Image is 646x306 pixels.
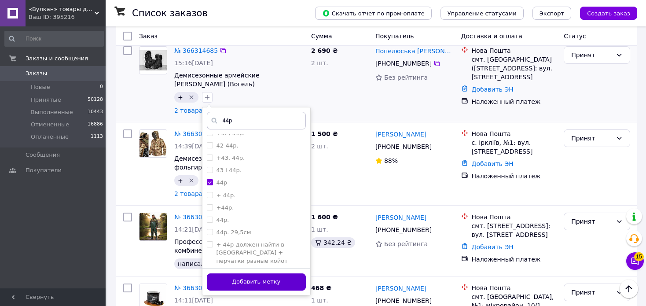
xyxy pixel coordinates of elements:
[564,33,586,40] span: Статус
[91,133,103,141] span: 1113
[311,59,328,66] span: 2 шт.
[178,94,183,101] span: +
[26,151,60,159] span: Сообщения
[132,8,208,18] h1: Список заказов
[174,107,232,114] a: 2 товара в заказе
[587,10,630,17] span: Создать заказ
[311,47,338,54] span: 2 690 ₴
[384,240,428,247] span: Без рейтинга
[571,50,612,60] div: Принят
[571,288,612,297] div: Принят
[29,13,106,21] div: Ваш ID: 395216
[174,238,286,263] a: Профессиональный забродный комбинезон Klark, 5-слойный ПВХ, усиленный
[174,284,218,291] a: № 366304441
[139,129,167,158] a: Фото товару
[375,33,414,40] span: Покупатель
[472,213,557,221] div: Нова Пошта
[580,7,637,20] button: Создать заказ
[31,83,50,91] span: Новые
[311,284,331,291] span: 468 ₴
[29,5,95,13] span: «Вулкан» товары для рыбалки, охоты, туризма и дайвинга, лодки и моторы
[571,9,637,16] a: Создать заказ
[88,121,103,129] span: 16886
[26,55,88,63] span: Заказы и сообщения
[375,297,432,304] span: [PHONE_NUMBER]
[311,214,338,221] span: 1 600 ₴
[440,7,524,20] button: Управление статусами
[174,143,213,150] span: 14:39[DATE]
[472,46,557,55] div: Нова Пошта
[375,226,432,233] span: [PHONE_NUMBER]
[472,172,557,181] div: Наложенный платеж
[311,130,338,137] span: 1 500 ₴
[217,142,239,149] label: 42-44р.
[311,297,328,304] span: 1 шт.
[174,155,291,188] a: Демисезонная армейская куртка с фольгированной подкладкой omni heat, форменная куртка мультикам "...
[174,226,213,233] span: 14:21[DATE]
[174,214,218,221] a: № 366305993
[571,217,612,226] div: Принят
[375,130,426,139] a: [PERSON_NAME]
[207,273,306,291] button: Добавить метку
[174,72,260,88] a: Демисезонные армейские [PERSON_NAME] (Вогель)
[217,229,251,236] label: 44р. 29,5см
[472,55,557,81] div: смт. [GEOGRAPHIC_DATA] ([STREET_ADDRESS]: вул. [STREET_ADDRESS]
[375,284,426,293] a: [PERSON_NAME]
[217,167,242,173] label: 43 і 44р.
[532,7,571,20] button: Экспорт
[31,121,69,129] span: Отмененные
[634,252,644,261] span: 15
[217,241,288,264] label: + 44р должен найти в [GEOGRAPHIC_DATA] + перчатки разные койот
[322,9,425,17] span: Скачать отчет по пром-оплате
[178,177,183,184] span: +
[88,96,103,104] span: 50128
[31,108,73,116] span: Выполненные
[217,179,228,186] label: 44р
[472,138,557,156] div: с. Іркліїв, №1: вул. [STREET_ADDRESS]
[139,130,167,157] img: Фото товару
[384,157,398,164] span: 88%
[139,213,167,240] img: Фото товару
[375,143,432,150] span: [PHONE_NUMBER]
[217,155,245,161] label: +43, 44р.
[188,94,195,101] svg: Удалить метку
[26,166,62,174] span: Покупатели
[139,46,167,74] a: Фото товару
[31,133,69,141] span: Оплаченные
[472,284,557,292] div: Нова Пошта
[540,10,564,17] span: Экспорт
[217,130,245,136] label: +42, 44р.
[217,204,234,211] label: +44р.
[217,217,229,223] label: 44р.
[472,160,514,167] a: Добавить ЭН
[139,213,167,241] a: Фото товару
[384,74,428,81] span: Без рейтинга
[375,213,426,222] a: [PERSON_NAME]
[4,31,104,47] input: Поиск
[311,226,328,233] span: 1 шт.
[472,86,514,93] a: Добавить ЭН
[375,47,454,55] a: Попелюська [PERSON_NAME]
[188,177,195,184] svg: Удалить метку
[174,190,232,197] a: 2 товара в заказе
[174,130,218,137] a: № 366308888
[472,129,557,138] div: Нова Пошта
[448,10,517,17] span: Управление статусами
[31,96,61,104] span: Принятые
[571,133,612,143] div: Принят
[311,33,332,40] span: Сумма
[620,280,638,298] button: Наверх
[100,83,103,91] span: 0
[178,260,227,267] span: написал в чате
[139,50,167,71] img: Фото товару
[472,97,557,106] div: Наложенный платеж
[207,112,306,129] input: Напишите название метки
[88,108,103,116] span: 10443
[472,243,514,251] a: Добавить ЭН
[311,143,328,150] span: 2 шт.
[217,192,236,199] label: + 44р.
[315,7,432,20] button: Скачать отчет по пром-оплате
